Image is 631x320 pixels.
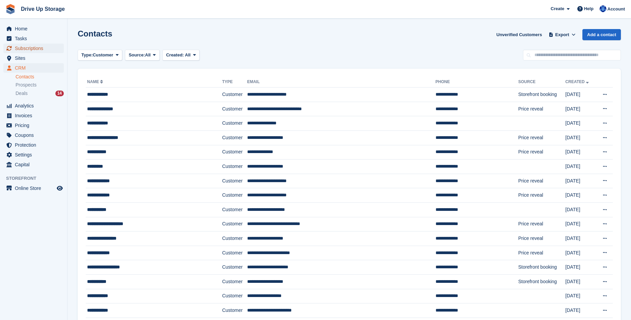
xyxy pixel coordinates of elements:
[185,52,191,57] span: All
[566,116,596,131] td: [DATE]
[436,77,518,88] th: Phone
[518,188,566,203] td: Price reveal
[566,188,596,203] td: [DATE]
[518,77,566,88] th: Source
[3,63,64,73] a: menu
[15,53,55,63] span: Sites
[5,4,16,14] img: stora-icon-8386f47178a22dfd0bd8f6a31ec36ba5ce8667c1dd55bd0f319d3a0aa187defe.svg
[566,145,596,159] td: [DATE]
[547,29,577,40] button: Export
[584,5,594,12] span: Help
[162,50,200,61] button: Created: All
[566,174,596,188] td: [DATE]
[81,52,93,58] span: Type:
[78,29,112,38] h1: Contacts
[15,160,55,169] span: Capital
[222,116,247,131] td: Customer
[607,6,625,13] span: Account
[15,101,55,110] span: Analytics
[16,82,36,88] span: Prospects
[566,159,596,174] td: [DATE]
[222,102,247,116] td: Customer
[518,102,566,116] td: Price reveal
[555,31,569,38] span: Export
[566,246,596,260] td: [DATE]
[3,53,64,63] a: menu
[78,50,122,61] button: Type: Customer
[222,217,247,231] td: Customer
[222,174,247,188] td: Customer
[518,174,566,188] td: Price reveal
[15,150,55,159] span: Settings
[222,274,247,289] td: Customer
[247,77,436,88] th: Email
[518,260,566,275] td: Storefront booking
[15,44,55,53] span: Subscriptions
[87,79,104,84] a: Name
[15,24,55,33] span: Home
[222,260,247,275] td: Customer
[566,260,596,275] td: [DATE]
[3,24,64,33] a: menu
[222,188,247,203] td: Customer
[222,231,247,246] td: Customer
[3,121,64,130] a: menu
[15,130,55,140] span: Coupons
[518,145,566,159] td: Price reveal
[566,102,596,116] td: [DATE]
[494,29,545,40] a: Unverified Customers
[3,183,64,193] a: menu
[18,3,68,15] a: Drive Up Storage
[518,217,566,231] td: Price reveal
[16,81,64,89] a: Prospects
[518,246,566,260] td: Price reveal
[16,74,64,80] a: Contacts
[566,217,596,231] td: [DATE]
[518,231,566,246] td: Price reveal
[3,101,64,110] a: menu
[15,111,55,120] span: Invoices
[566,274,596,289] td: [DATE]
[222,159,247,174] td: Customer
[222,246,247,260] td: Customer
[566,202,596,217] td: [DATE]
[166,52,184,57] span: Created:
[15,34,55,43] span: Tasks
[566,130,596,145] td: [DATE]
[6,175,67,182] span: Storefront
[518,88,566,102] td: Storefront booking
[566,88,596,102] td: [DATE]
[145,52,151,58] span: All
[3,111,64,120] a: menu
[566,231,596,246] td: [DATE]
[3,44,64,53] a: menu
[222,145,247,159] td: Customer
[518,274,566,289] td: Storefront booking
[3,160,64,169] a: menu
[3,130,64,140] a: menu
[129,52,145,58] span: Source:
[222,77,247,88] th: Type
[125,50,160,61] button: Source: All
[55,91,64,96] div: 14
[3,34,64,43] a: menu
[222,289,247,303] td: Customer
[582,29,621,40] a: Add a contact
[15,121,55,130] span: Pricing
[600,5,606,12] img: Widnes Team
[222,130,247,145] td: Customer
[222,88,247,102] td: Customer
[93,52,113,58] span: Customer
[3,140,64,150] a: menu
[222,202,247,217] td: Customer
[15,140,55,150] span: Protection
[56,184,64,192] a: Preview store
[518,130,566,145] td: Price reveal
[16,90,28,97] span: Deals
[15,63,55,73] span: CRM
[3,150,64,159] a: menu
[566,79,590,84] a: Created
[551,5,564,12] span: Create
[15,183,55,193] span: Online Store
[566,303,596,318] td: [DATE]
